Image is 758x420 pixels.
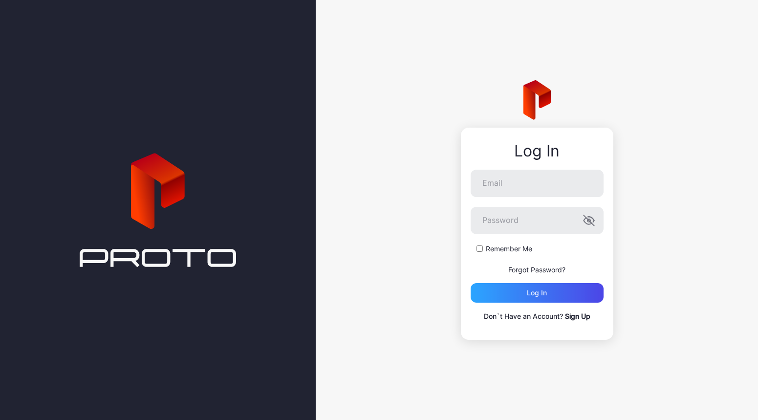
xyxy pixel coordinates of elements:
input: Password [471,207,604,234]
p: Don`t Have an Account? [471,310,604,322]
a: Forgot Password? [508,265,565,274]
label: Remember Me [486,244,532,254]
a: Sign Up [565,312,590,320]
button: Password [583,215,595,226]
input: Email [471,170,604,197]
button: Log in [471,283,604,303]
div: Log in [527,289,547,297]
div: Log In [471,142,604,160]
